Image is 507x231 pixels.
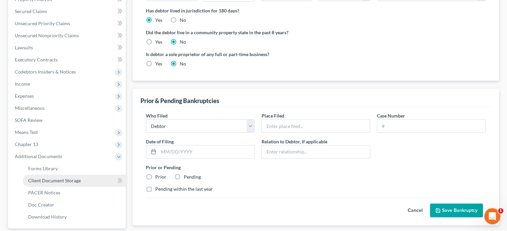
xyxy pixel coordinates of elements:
[146,7,486,14] label: Has debtor lived in jurisdiction for 180 days?
[23,199,126,211] a: Doc Creator
[23,211,126,223] a: Download History
[155,60,162,67] label: Yes
[9,42,126,54] a: Lawsuits
[155,17,162,24] label: Yes
[146,164,486,171] label: Prior or Pending
[15,81,30,87] span: Income
[9,30,126,42] a: Unsecured Nonpriority Claims
[9,114,126,126] a: SOFA Review
[261,113,284,119] span: Place Filed
[15,117,43,123] span: SOFA Review
[430,203,483,218] button: Save Bankruptcy
[15,153,62,159] span: Additional Documents
[498,208,503,214] span: 1
[146,113,168,119] span: Who Filed
[180,60,186,67] label: No
[184,174,201,180] label: Pending
[377,112,405,119] label: Case Number
[484,208,500,224] iframe: Intercom live chat
[28,190,60,195] span: PACER Notices
[180,39,186,45] label: No
[15,20,70,26] span: Unsecured Priority Claims
[262,145,370,158] input: Enter relationship...
[23,187,126,199] a: PACER Notices
[146,139,174,144] span: Date of Filing
[180,17,186,24] label: No
[15,105,45,111] span: Miscellaneous
[15,141,38,147] span: Chapter 13
[28,178,81,183] span: Client Document Storage
[15,57,58,62] span: Executory Contracts
[28,202,54,207] span: Doc Creator
[155,39,162,45] label: Yes
[262,120,370,132] input: Enter place filed...
[15,129,38,135] span: Means Test
[159,145,254,158] input: MM/DD/YYYY
[155,186,213,192] label: Pending within the last year
[15,69,76,75] span: Codebtors Insiders & Notices
[28,166,58,171] span: Forms Library
[23,175,126,187] a: Client Document Storage
[23,163,126,175] a: Forms Library
[9,17,126,30] a: Unsecured Priority Claims
[9,5,126,17] a: Secured Claims
[377,120,485,132] input: #
[15,33,79,38] span: Unsecured Nonpriority Claims
[140,97,219,105] div: Prior & Pending Bankruptcies
[261,138,327,145] label: Relation to Debtor, if applicable
[146,29,486,36] label: Did the debtor live in a community property state in the past 8 years?
[9,54,126,66] a: Executory Contracts
[400,204,430,217] button: Cancel
[15,8,47,14] span: Secured Claims
[146,51,313,58] label: Is debtor a sole proprietor of any full or part-time business?
[15,45,33,50] span: Lawsuits
[28,214,67,220] span: Download History
[15,93,34,99] span: Expenses
[155,174,166,180] label: Prior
